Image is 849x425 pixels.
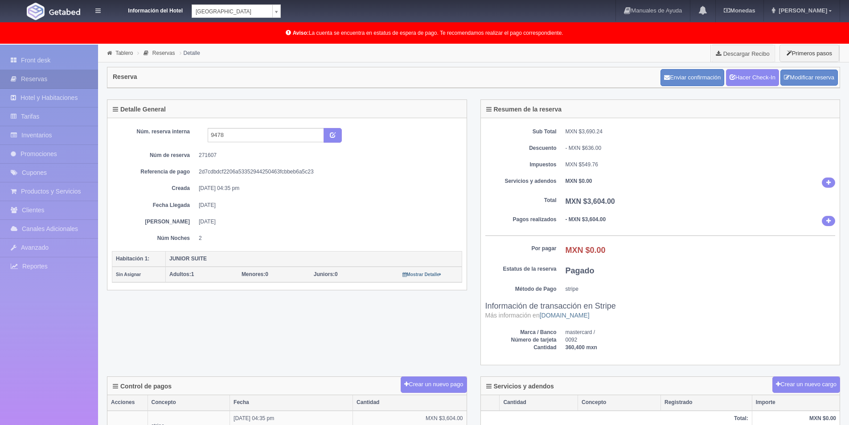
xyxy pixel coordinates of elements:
[402,272,441,277] small: Mostrar Detalle
[540,312,590,319] a: [DOMAIN_NAME]
[752,395,840,410] th: Importe
[485,197,557,204] dt: Total
[314,271,338,277] span: 0
[353,395,467,410] th: Cantidad
[119,218,190,226] dt: [PERSON_NAME]
[485,329,557,336] dt: Marca / Banco
[724,7,755,14] b: Monedas
[293,30,309,36] b: Aviso:
[199,218,455,226] dd: [DATE]
[566,128,836,136] dd: MXN $3,690.24
[113,74,137,80] h4: Reserva
[485,285,557,293] dt: Método de Pago
[402,271,441,277] a: Mostrar Detalle
[199,235,455,242] dd: 2
[566,198,615,205] b: MXN $3,604.00
[196,5,269,18] span: [GEOGRAPHIC_DATA]
[152,50,175,56] a: Reservas
[115,50,133,56] a: Tablero
[780,70,838,86] a: Modificar reserva
[500,395,578,410] th: Cantidad
[113,383,172,390] h4: Control de pagos
[485,177,557,185] dt: Servicios y adendos
[779,45,839,62] button: Primeros pasos
[119,185,190,192] dt: Creada
[772,376,840,393] button: Crear un nuevo cargo
[566,216,606,223] b: - MXN $3,604.00
[242,271,268,277] span: 0
[192,4,281,18] a: [GEOGRAPHIC_DATA]
[566,266,595,275] b: Pagado
[485,161,557,169] dt: Impuestos
[119,152,190,159] dt: Núm de reserva
[314,271,335,277] strong: Juniors:
[566,144,836,152] div: - MXN $636.00
[199,202,455,209] dd: [DATE]
[27,3,45,20] img: Getabed
[660,69,724,86] button: Enviar confirmación
[485,265,557,273] dt: Estatus de la reserva
[111,4,183,15] dt: Información del Hotel
[566,329,836,336] dd: mastercard /
[566,161,836,169] dd: MXN $549.76
[242,271,265,277] strong: Menores:
[566,336,836,344] dd: 0092
[485,245,557,252] dt: Por pagar
[485,336,557,344] dt: Número de tarjeta
[401,376,467,393] button: Crear un nuevo pago
[119,168,190,176] dt: Referencia de pago
[485,302,836,320] h3: Información de transacción en Stripe
[230,395,353,410] th: Fecha
[119,202,190,209] dt: Fecha Llegada
[119,128,190,136] dt: Núm. reserva interna
[726,69,779,86] a: Hacer Check-In
[485,216,557,223] dt: Pagos realizados
[566,285,836,293] dd: stripe
[177,49,202,57] li: Detalle
[566,246,606,255] b: MXN $0.00
[486,106,562,113] h4: Resumen de la reserva
[107,395,148,410] th: Acciones
[566,178,592,184] b: MXN $0.00
[486,383,554,390] h4: Servicios y adendos
[119,235,190,242] dt: Núm Noches
[485,312,590,319] small: Más información en
[776,7,827,14] span: [PERSON_NAME]
[485,344,557,351] dt: Cantidad
[660,395,752,410] th: Registrado
[49,8,80,15] img: Getabed
[711,45,775,62] a: Descargar Recibo
[199,185,455,192] dd: [DATE] 04:35 pm
[113,106,166,113] h4: Detalle General
[169,271,191,277] strong: Adultos:
[199,152,455,159] dd: 271607
[199,168,455,176] dd: 2d7cdbdcf2206a53352944250463fcbbeb6a5c23
[148,395,230,410] th: Concepto
[169,271,194,277] span: 1
[566,344,597,351] b: 360,400 mxn
[485,144,557,152] dt: Descuento
[116,272,141,277] small: Sin Asignar
[116,256,149,262] b: Habitación 1:
[485,128,557,136] dt: Sub Total
[166,251,462,267] th: JUNIOR SUITE
[578,395,661,410] th: Concepto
